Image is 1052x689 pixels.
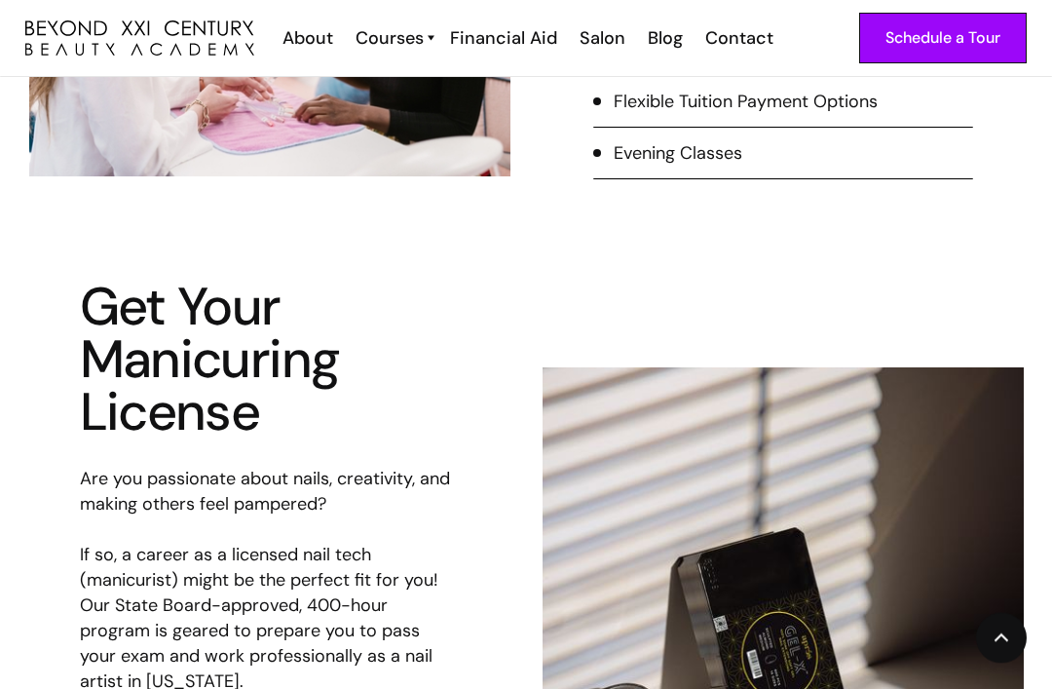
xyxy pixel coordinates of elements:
div: Evening Classes [614,141,742,167]
h2: Get Your Manicuring License [80,282,460,440]
a: Financial Aid [437,25,567,51]
img: beyond 21st century beauty academy logo [25,20,254,57]
div: Schedule a Tour [885,25,1000,51]
div: Courses [356,25,424,51]
a: home [25,20,254,57]
a: Courses [356,25,428,51]
div: About [282,25,333,51]
a: About [270,25,343,51]
div: Salon [580,25,625,51]
div: Flexible Tuition Payment Options [614,90,878,115]
a: Schedule a Tour [859,13,1027,63]
div: Financial Aid [450,25,557,51]
a: Salon [567,25,635,51]
div: Contact [705,25,773,51]
a: Blog [635,25,693,51]
a: Contact [693,25,783,51]
div: Blog [648,25,683,51]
